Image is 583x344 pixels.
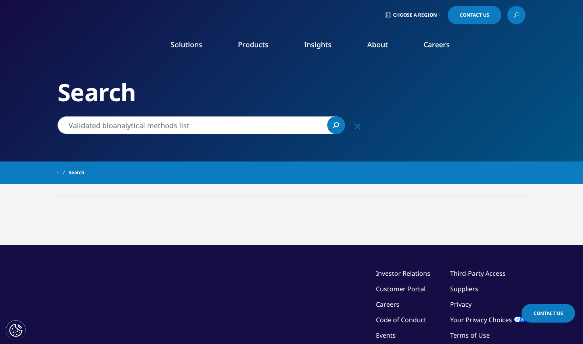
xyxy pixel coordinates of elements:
a: Search [327,116,345,134]
a: Terms of Use [450,331,490,340]
a: About [367,40,388,49]
h2: Search [58,77,525,107]
button: Cookies Settings [6,320,26,340]
a: Solutions [171,40,202,49]
span: Contact Us [460,13,489,17]
span: Contact Us [533,310,563,317]
input: Search [58,116,345,134]
svg: Search [333,122,339,128]
a: Careers [424,40,450,49]
a: Third-Party Access [450,269,506,278]
span: Choose a Region [393,12,437,18]
a: Products [238,40,268,49]
a: Contact Us [522,304,575,323]
a: Your Privacy Choices [450,315,525,324]
svg: Clear [355,123,361,129]
nav: Primary [124,28,525,65]
div: Clear [348,116,367,135]
a: Events [376,331,396,340]
a: Insights [304,40,332,49]
a: Contact Us [448,6,501,24]
span: Search [69,165,84,180]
